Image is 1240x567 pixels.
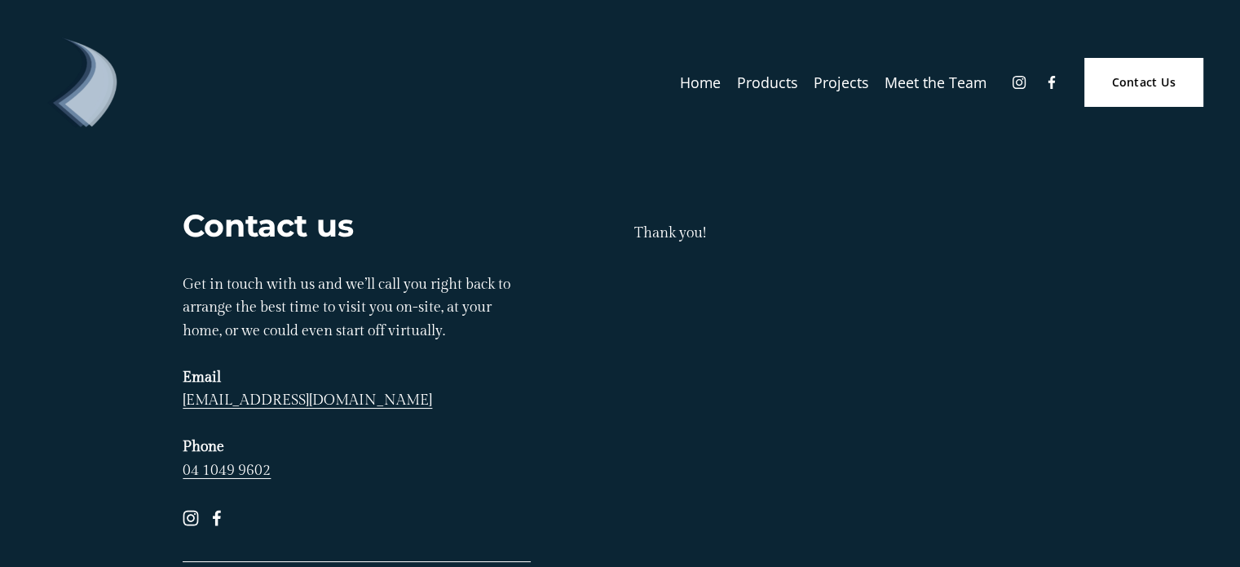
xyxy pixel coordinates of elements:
a: Contact Us [1084,58,1202,106]
strong: Phone [183,438,224,455]
strong: Email [183,369,221,386]
div: Thank you! [633,222,1057,246]
h2: Contact us [183,206,531,247]
a: Instagram [183,510,199,526]
a: Home [680,68,721,97]
a: folder dropdown [737,68,797,97]
a: Meet the Team [885,68,986,97]
span: Products [737,69,797,95]
a: Instagram [1011,74,1027,91]
a: Facebook [209,510,225,526]
p: Get in touch with us and we’ll call you right back to arrange the best time to visit you on-site,... [183,273,531,483]
a: [EMAIL_ADDRESS][DOMAIN_NAME] [183,392,432,409]
a: Facebook [1044,74,1060,91]
img: Debonair | Curtains, Blinds, Shutters &amp; Awnings [38,38,127,127]
a: 04 1049 9602 [183,462,271,479]
a: Projects [814,68,868,97]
